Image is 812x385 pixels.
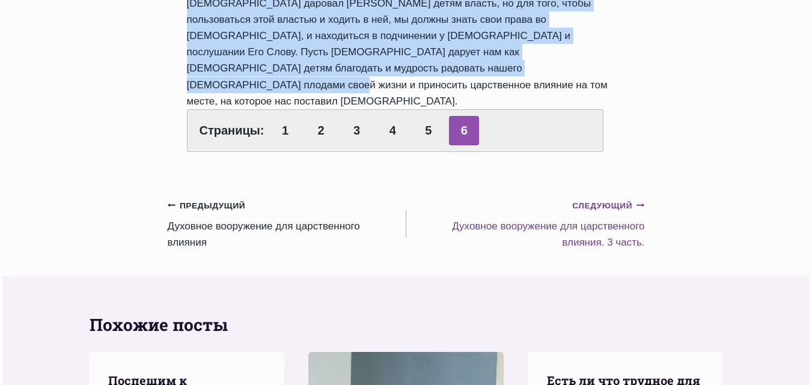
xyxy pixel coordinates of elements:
a: 4 [377,116,408,145]
div: Страницы: [187,109,604,152]
h2: Похожие посты [90,312,723,338]
a: 1 [270,116,301,145]
a: 2 [306,116,336,145]
small: Предыдущий [168,199,246,213]
small: Следующий [572,199,644,213]
a: 5 [414,116,444,145]
a: 3 [342,116,372,145]
a: СледующийДуховное вооружение для царственного влияния. 3 часть. [406,197,645,251]
a: ПредыдущийДуховное вооружение для царственного влияния [168,197,406,251]
nav: Записи [168,197,645,251]
span: 6 [449,116,479,145]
